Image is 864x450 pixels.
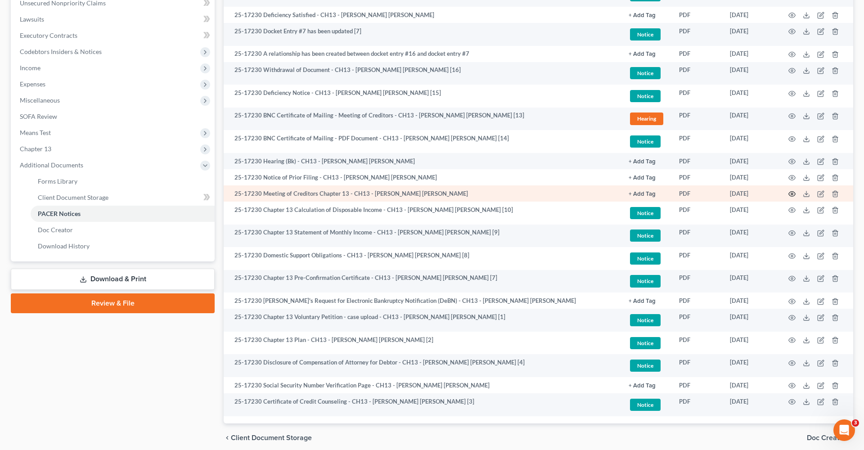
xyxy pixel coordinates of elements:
span: Notice [630,135,661,148]
span: PACER Notices [38,210,81,217]
td: 25-17230 BNC Certificate of Mailing - PDF Document - CH13 - [PERSON_NAME] [PERSON_NAME] [14] [224,130,621,153]
td: [DATE] [723,7,778,23]
a: Notice [629,66,665,81]
td: PDF [672,354,723,377]
td: 25-17230 Docket Entry #7 has been updated [7] [224,23,621,46]
button: + Add Tag [629,159,656,165]
td: 25-17230 Deficiency Satisfied - CH13 - [PERSON_NAME] [PERSON_NAME] [224,7,621,23]
td: 25-17230 Deficiency Notice - CH13 - [PERSON_NAME] [PERSON_NAME] [15] [224,85,621,108]
a: + Add Tag [629,381,665,390]
td: 25-17230 Social Security Number Verification Page - CH13 - [PERSON_NAME] [PERSON_NAME] [224,377,621,393]
td: [DATE] [723,130,778,153]
td: 25-17230 A relationship has been created between docket entry #16 and docket entry #7 [224,46,621,62]
td: 25-17230 Notice of Prior Filing - CH13 - [PERSON_NAME] [PERSON_NAME] [224,169,621,185]
td: PDF [672,169,723,185]
a: SOFA Review [13,108,215,125]
td: 25-17230 Chapter 13 Pre-Confirmation Certificate - CH13 - [PERSON_NAME] [PERSON_NAME] [7] [224,270,621,293]
td: 25-17230 Chapter 13 Calculation of Disposable Income - CH13 - [PERSON_NAME] [PERSON_NAME] [10] [224,202,621,225]
a: Notice [629,336,665,351]
span: Miscellaneous [20,96,60,104]
td: [DATE] [723,23,778,46]
a: Notice [629,397,665,412]
a: Client Document Storage [31,189,215,206]
td: 25-17230 Chapter 13 Statement of Monthly Income - CH13 - [PERSON_NAME] [PERSON_NAME] [9] [224,225,621,247]
a: + Add Tag [629,173,665,182]
td: PDF [672,247,723,270]
a: Executory Contracts [13,27,215,44]
a: Notice [629,274,665,288]
td: [DATE] [723,393,778,416]
td: PDF [672,332,723,355]
span: Means Test [20,129,51,136]
td: [DATE] [723,46,778,62]
span: Lawsuits [20,15,44,23]
a: Notice [629,27,665,42]
a: Notice [629,313,665,328]
td: [DATE] [723,354,778,377]
a: PACER Notices [31,206,215,222]
td: [DATE] [723,202,778,225]
span: Doc Creator [38,226,73,234]
span: Notice [630,314,661,326]
a: Notice [629,358,665,373]
button: + Add Tag [629,51,656,57]
a: Notice [629,89,665,103]
span: Expenses [20,80,45,88]
span: Forms Library [38,177,77,185]
a: + Add Tag [629,157,665,166]
a: + Add Tag [629,297,665,305]
button: + Add Tag [629,383,656,389]
span: Notice [630,275,661,287]
td: 25-17230 Certificate of Credit Counseling - CH13 - [PERSON_NAME] [PERSON_NAME] [3] [224,393,621,416]
td: PDF [672,202,723,225]
span: Notice [630,207,661,219]
td: [DATE] [723,169,778,185]
td: [DATE] [723,377,778,393]
span: Notice [630,67,661,79]
a: Download & Print [11,269,215,290]
td: PDF [672,85,723,108]
td: [DATE] [723,153,778,169]
span: Notice [630,360,661,372]
td: PDF [672,108,723,130]
td: PDF [672,130,723,153]
span: Notice [630,337,661,349]
a: Notice [629,206,665,220]
td: [DATE] [723,85,778,108]
td: [DATE] [723,309,778,332]
td: 25-17230 Meeting of Creditors Chapter 13 - CH13 - [PERSON_NAME] [PERSON_NAME] [224,185,621,202]
a: Hearing [629,111,665,126]
td: [DATE] [723,185,778,202]
span: Notice [630,252,661,265]
td: [DATE] [723,270,778,293]
span: Codebtors Insiders & Notices [20,48,102,55]
td: 25-17230 Chapter 13 Plan - CH13 - [PERSON_NAME] [PERSON_NAME] [2] [224,332,621,355]
span: Additional Documents [20,161,83,169]
td: PDF [672,185,723,202]
span: Hearing [630,112,663,125]
a: Lawsuits [13,11,215,27]
td: [DATE] [723,332,778,355]
span: Chapter 13 [20,145,51,153]
td: PDF [672,377,723,393]
td: PDF [672,62,723,85]
td: PDF [672,309,723,332]
td: PDF [672,46,723,62]
span: Client Document Storage [231,434,312,441]
a: + Add Tag [629,49,665,58]
a: Notice [629,134,665,149]
td: 25-17230 Chapter 13 Voluntary Petition - case upload - CH13 - [PERSON_NAME] [PERSON_NAME] [1] [224,309,621,332]
td: 25-17230 Disclosure of Compensation of Attorney for Debtor - CH13 - [PERSON_NAME] [PERSON_NAME] [4] [224,354,621,377]
td: [DATE] [723,62,778,85]
span: Notice [630,229,661,242]
iframe: Intercom live chat [833,419,855,441]
td: PDF [672,270,723,293]
span: SOFA Review [20,112,57,120]
a: Notice [629,228,665,243]
td: 25-17230 [PERSON_NAME]'s Request for Electronic Bankruptcy Notification (DeBN) - CH13 - [PERSON_N... [224,292,621,309]
a: Download History [31,238,215,254]
span: 3 [852,419,859,427]
td: PDF [672,292,723,309]
td: 25-17230 BNC Certificate of Mailing - Meeting of Creditors - CH13 - [PERSON_NAME] [PERSON_NAME] [13] [224,108,621,130]
a: Notice [629,251,665,266]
